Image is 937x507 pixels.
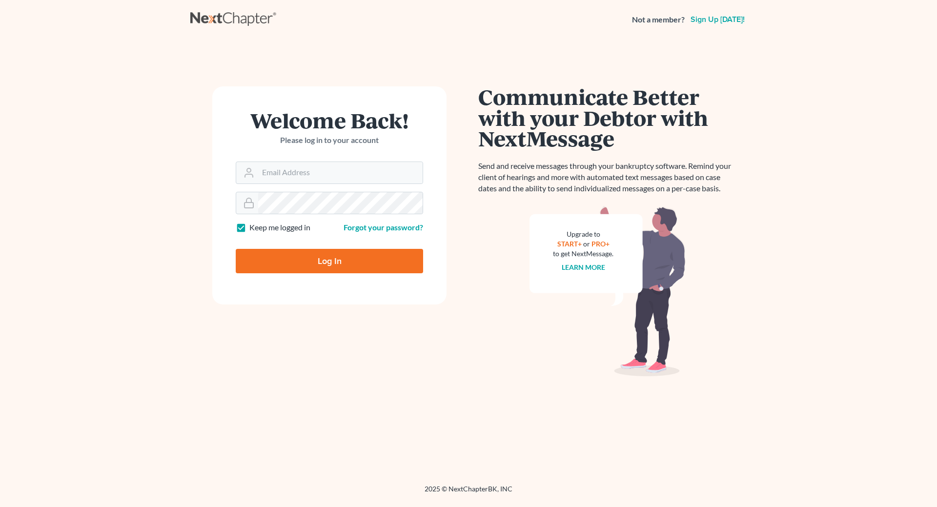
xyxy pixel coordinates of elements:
a: Learn more [562,263,605,271]
img: nextmessage_bg-59042aed3d76b12b5cd301f8e5b87938c9018125f34e5fa2b7a6b67550977c72.svg [530,206,686,377]
a: PRO+ [591,240,610,248]
p: Send and receive messages through your bankruptcy software. Remind your client of hearings and mo... [478,161,737,194]
a: Sign up [DATE]! [689,16,747,23]
input: Log In [236,249,423,273]
div: Upgrade to [553,229,613,239]
div: to get NextMessage. [553,249,613,259]
strong: Not a member? [632,14,685,25]
h1: Welcome Back! [236,110,423,131]
a: START+ [557,240,582,248]
a: Forgot your password? [344,223,423,232]
input: Email Address [258,162,423,183]
span: or [583,240,590,248]
p: Please log in to your account [236,135,423,146]
h1: Communicate Better with your Debtor with NextMessage [478,86,737,149]
label: Keep me logged in [249,222,310,233]
div: 2025 © NextChapterBK, INC [190,484,747,502]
